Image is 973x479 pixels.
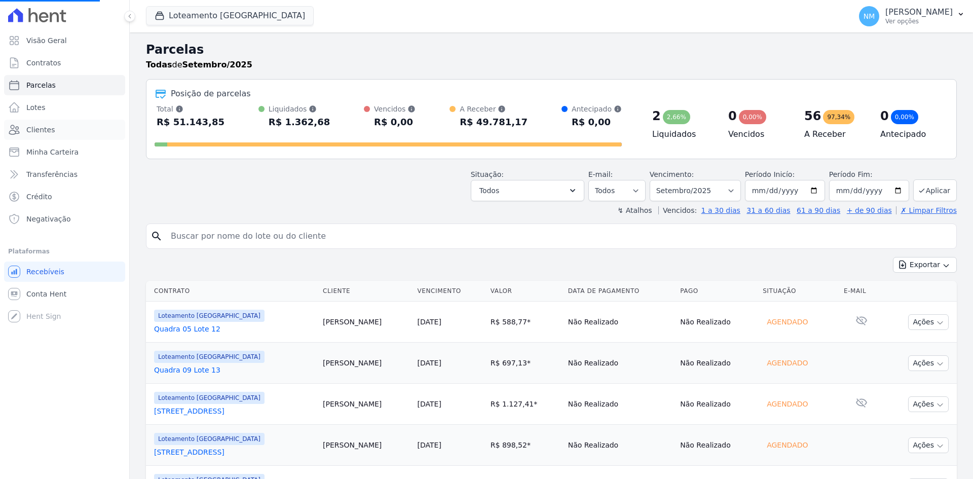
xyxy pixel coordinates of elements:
[4,75,125,95] a: Parcelas
[319,302,413,343] td: [PERSON_NAME]
[418,359,441,367] a: [DATE]
[154,310,265,322] span: Loteamento [GEOGRAPHIC_DATA]
[4,164,125,185] a: Transferências
[658,206,697,214] label: Vencidos:
[745,170,795,178] label: Período Inicío:
[4,53,125,73] a: Contratos
[26,125,55,135] span: Clientes
[171,88,251,100] div: Posição de parcelas
[154,433,265,445] span: Loteamento [GEOGRAPHIC_DATA]
[151,230,163,242] i: search
[840,281,883,302] th: E-mail
[486,384,564,425] td: R$ 1.127,41
[893,257,957,273] button: Exportar
[4,97,125,118] a: Lotes
[823,110,854,124] div: 97,34%
[739,110,766,124] div: 0,00%
[319,425,413,466] td: [PERSON_NAME]
[418,441,441,449] a: [DATE]
[486,425,564,466] td: R$ 898,52
[652,128,712,140] h4: Liquidados
[26,169,78,179] span: Transferências
[885,7,953,17] p: [PERSON_NAME]
[829,169,909,180] label: Período Fim:
[797,206,840,214] a: 61 a 90 dias
[319,384,413,425] td: [PERSON_NAME]
[154,392,265,404] span: Loteamento [GEOGRAPHIC_DATA]
[564,384,677,425] td: Não Realizado
[4,209,125,229] a: Negativação
[4,142,125,162] a: Minha Carteira
[572,114,622,130] div: R$ 0,00
[564,281,677,302] th: Data de Pagamento
[319,343,413,384] td: [PERSON_NAME]
[26,289,66,299] span: Conta Hent
[4,284,125,304] a: Conta Hent
[804,108,821,124] div: 56
[460,114,528,130] div: R$ 49.781,17
[676,302,759,343] td: Não Realizado
[652,108,661,124] div: 2
[564,302,677,343] td: Não Realizado
[676,384,759,425] td: Não Realizado
[154,324,315,334] a: Quadra 05 Lote 12
[572,104,622,114] div: Antecipado
[269,104,330,114] div: Liquidados
[564,343,677,384] td: Não Realizado
[8,245,121,257] div: Plataformas
[804,128,864,140] h4: A Receber
[471,170,504,178] label: Situação:
[763,356,812,370] div: Agendado
[880,108,889,124] div: 0
[676,281,759,302] th: Pago
[165,226,952,246] input: Buscar por nome do lote ou do cliente
[4,262,125,282] a: Recebíveis
[746,206,790,214] a: 31 a 60 dias
[885,17,953,25] p: Ver opções
[26,214,71,224] span: Negativação
[471,180,584,201] button: Todos
[319,281,413,302] th: Cliente
[26,267,64,277] span: Recebíveis
[418,318,441,326] a: [DATE]
[908,355,949,371] button: Ações
[728,128,788,140] h4: Vencidos
[26,58,61,68] span: Contratos
[269,114,330,130] div: R$ 1.362,68
[418,400,441,408] a: [DATE]
[26,35,67,46] span: Visão Geral
[26,192,52,202] span: Crédito
[486,302,564,343] td: R$ 588,77
[182,60,252,69] strong: Setembro/2025
[4,30,125,51] a: Visão Geral
[617,206,652,214] label: ↯ Atalhos
[913,179,957,201] button: Aplicar
[154,447,315,457] a: [STREET_ADDRESS]
[479,185,499,197] span: Todos
[4,120,125,140] a: Clientes
[847,206,892,214] a: + de 90 dias
[146,281,319,302] th: Contrato
[157,114,224,130] div: R$ 51.143,85
[154,406,315,416] a: [STREET_ADDRESS]
[759,281,840,302] th: Situação
[701,206,740,214] a: 1 a 30 dias
[146,41,957,59] h2: Parcelas
[460,104,528,114] div: A Receber
[763,397,812,411] div: Agendado
[486,281,564,302] th: Valor
[486,343,564,384] td: R$ 697,13
[374,114,416,130] div: R$ 0,00
[880,128,940,140] h4: Antecipado
[650,170,694,178] label: Vencimento:
[154,365,315,375] a: Quadra 09 Lote 13
[864,13,875,20] span: NM
[26,102,46,113] span: Lotes
[728,108,737,124] div: 0
[851,2,973,30] button: NM [PERSON_NAME] Ver opções
[414,281,486,302] th: Vencimento
[146,6,314,25] button: Loteamento [GEOGRAPHIC_DATA]
[763,315,812,329] div: Agendado
[4,187,125,207] a: Crédito
[157,104,224,114] div: Total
